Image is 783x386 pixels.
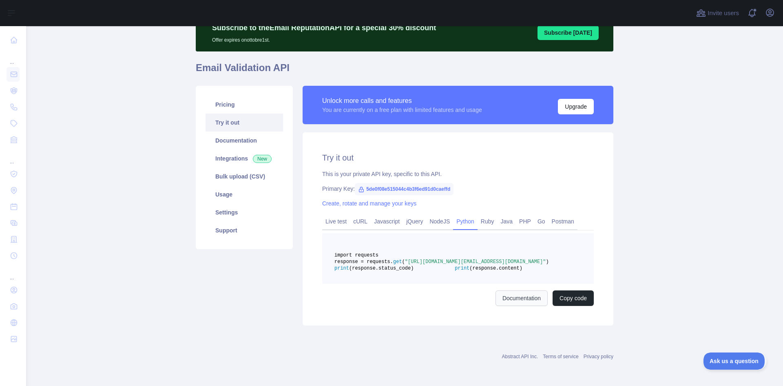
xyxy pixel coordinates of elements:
[322,152,594,163] h2: Try it out
[334,266,349,271] span: print
[350,215,371,228] a: cURL
[206,132,283,149] a: Documentation
[253,155,272,163] span: New
[206,96,283,114] a: Pricing
[196,61,613,81] h1: Email Validation API
[403,215,426,228] a: jQuery
[322,106,482,114] div: You are currently on a free plan with limited features and usage
[453,215,478,228] a: Python
[349,266,414,271] span: (response.status_code)
[206,203,283,221] a: Settings
[534,215,549,228] a: Go
[405,259,546,265] span: "[URL][DOMAIN_NAME][EMAIL_ADDRESS][DOMAIN_NAME]"
[7,149,20,165] div: ...
[206,185,283,203] a: Usage
[206,167,283,185] a: Bulk upload (CSV)
[322,96,482,106] div: Unlock more calls and features
[703,353,767,370] iframe: Toggle Customer Support
[495,290,548,306] a: Documentation
[516,215,534,228] a: PHP
[322,170,594,178] div: This is your private API key, specific to this API.
[371,215,403,228] a: Javascript
[455,266,469,271] span: print
[478,215,498,228] a: Ruby
[502,354,538,359] a: Abstract API Inc.
[549,215,577,228] a: Postman
[322,200,416,207] a: Create, rotate and manage your keys
[322,185,594,193] div: Primary Key:
[7,49,20,65] div: ...
[206,149,283,167] a: Integrations New
[355,183,453,195] span: 5de0f08e515044c4b3f6ed91d0caeffd
[498,215,516,228] a: Java
[695,7,741,20] button: Invite users
[322,215,350,228] a: Live test
[206,114,283,132] a: Try it out
[584,354,613,359] a: Privacy policy
[334,259,393,265] span: response = requests.
[7,265,20,281] div: ...
[708,9,739,18] span: Invite users
[558,99,594,114] button: Upgrade
[402,259,405,265] span: (
[393,259,402,265] span: get
[469,266,522,271] span: (response.content)
[206,221,283,239] a: Support
[537,25,599,40] button: Subscribe [DATE]
[426,215,453,228] a: NodeJS
[212,33,436,43] p: Offer expires on ottobre 1st.
[212,22,436,33] p: Subscribe to the Email Reputation API for a special 30 % discount
[546,259,549,265] span: )
[543,354,578,359] a: Terms of service
[334,252,378,258] span: import requests
[553,290,594,306] button: Copy code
